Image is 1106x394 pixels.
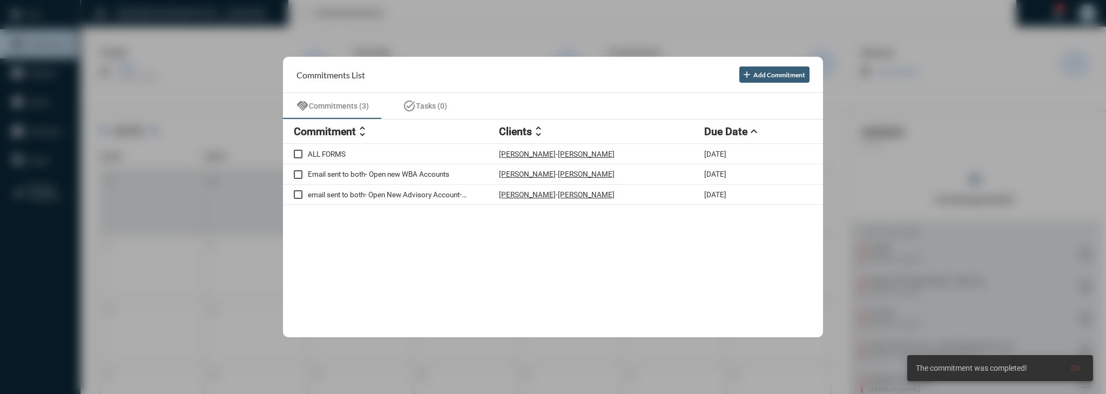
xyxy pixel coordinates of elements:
p: ALL FORMS [308,150,499,158]
span: The commitment was completed! [916,363,1027,373]
p: [PERSON_NAME] [558,170,615,178]
span: Tasks (0) [416,102,447,110]
p: [PERSON_NAME] [558,150,615,158]
p: - [556,190,558,199]
p: [PERSON_NAME] [558,190,615,199]
mat-icon: unfold_more [532,125,545,138]
mat-icon: expand_less [747,125,760,138]
button: Ok [1062,358,1089,378]
span: Ok [1071,364,1080,372]
p: [DATE] [704,170,726,178]
p: [PERSON_NAME] [499,150,556,158]
p: email sent to both- Open New Advisory Account- TUF681988 [308,190,499,199]
h2: Commitment [294,125,356,138]
mat-icon: handshake [296,99,309,112]
p: [PERSON_NAME] [499,170,556,178]
h2: Commitments List [296,70,365,80]
h2: Clients [499,125,532,138]
p: [DATE] [704,190,726,199]
mat-icon: unfold_more [356,125,369,138]
span: Commitments (3) [309,102,369,110]
p: [PERSON_NAME] [499,190,556,199]
h2: Due Date [704,125,747,138]
p: - [556,170,558,178]
p: Email sent to both- Open new WBA Accounts [308,170,499,178]
mat-icon: add [741,69,752,80]
p: [DATE] [704,150,726,158]
button: Add Commitment [739,66,810,83]
p: - [556,150,558,158]
mat-icon: task_alt [403,99,416,112]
